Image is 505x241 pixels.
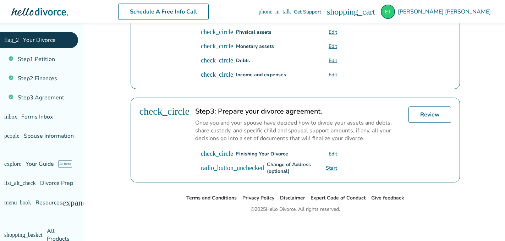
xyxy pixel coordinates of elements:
span: [PERSON_NAME] [PERSON_NAME] [398,8,494,16]
span: AI beta [58,160,72,168]
span: shopping_basket [4,232,43,238]
span: menu_book [4,200,31,206]
div: Finishing Your Divorce [236,150,288,157]
iframe: Chat Widget [470,207,505,241]
div: Income and expenses [236,71,286,78]
span: check_circle [201,71,233,78]
span: shopping_cart [327,7,375,16]
strong: Step 3 : [195,106,216,116]
span: phone_in_talk [258,9,291,15]
a: Edit [329,71,337,78]
span: check_circle [201,150,233,157]
h2: Prepare your divorce agreement. [195,106,403,116]
span: people [4,133,20,139]
a: phone_in_talkGet Support [258,9,321,15]
span: radio_button_unchecked [201,165,264,171]
a: Edit [329,57,337,64]
span: flag_2 [4,37,19,43]
span: check_circle [201,29,233,35]
a: Terms and Conditions [186,195,237,201]
a: Schedule A Free Info Call [118,4,209,20]
div: Physical assets [236,29,271,35]
span: inbox [4,114,17,120]
span: Get Support [294,9,321,15]
div: © 2025 Hello Divorce. All rights reserved. [251,205,340,214]
span: check_circle [201,57,233,64]
div: Monetary assets [236,43,274,50]
a: Review [408,106,451,123]
span: check_circle [201,43,233,49]
span: explore [4,161,21,167]
li: Disclaimer [280,194,305,202]
span: check_circle [139,106,190,116]
p: Once you and your spouse have decided how to divide your assets and debts, share custody, and spe... [195,119,403,142]
a: Edit [329,43,337,50]
a: Expert Code of Conduct [311,195,366,201]
a: Edit [329,29,337,35]
span: Forms Inbox [21,113,53,121]
span: expand_more [62,198,109,207]
a: Start [326,165,337,171]
a: Privacy Policy [242,195,274,201]
span: Resources [4,199,62,207]
div: Change of Address (optional) [267,161,326,175]
div: Debts [236,57,250,64]
a: Edit [329,150,337,157]
img: erinmtibbetts@gmail.com [381,5,395,19]
span: list_alt_check [4,180,36,186]
li: Give feedback [371,194,404,202]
